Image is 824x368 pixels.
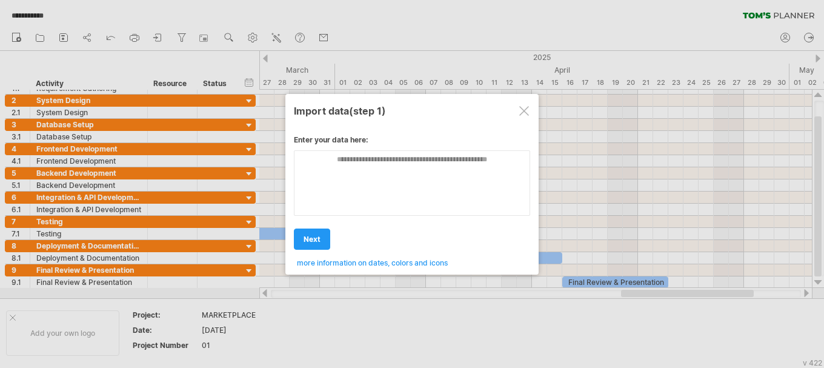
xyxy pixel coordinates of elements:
span: (step 1) [349,105,386,117]
a: next [294,229,330,250]
div: Enter your data here: [294,135,530,150]
span: next [304,235,321,244]
span: more information on dates, colors and icons [297,258,448,267]
div: Import data [294,99,530,121]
